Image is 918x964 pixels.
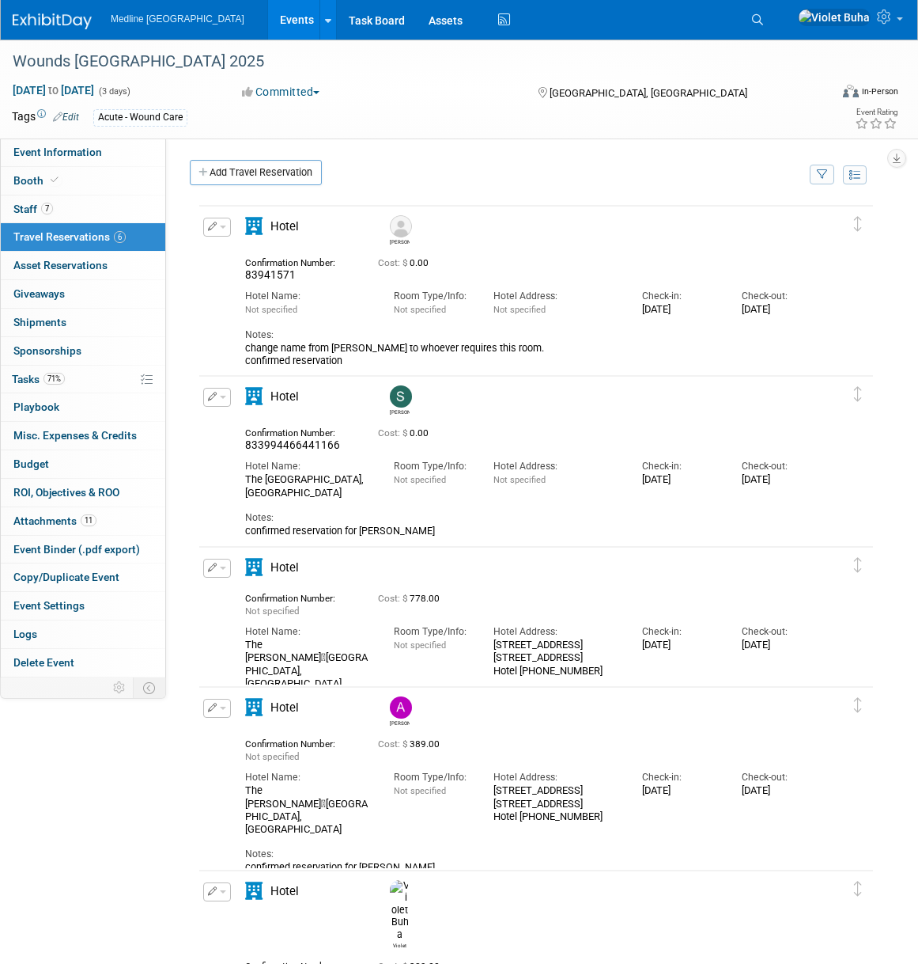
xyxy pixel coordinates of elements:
span: Misc. Expenses & Credits [13,429,137,442]
a: Booth [1,167,165,195]
span: Giveaways [13,287,65,300]
i: Click and drag to move item [854,881,862,896]
img: Erica Lumsden [390,215,412,237]
span: Tasks [12,373,65,385]
span: Booth [13,174,62,187]
div: Check-out: [742,460,818,473]
span: 71% [43,373,65,385]
i: Click and drag to move item [854,557,862,572]
div: Check-in: [642,460,718,473]
i: Booth reservation complete [51,176,59,184]
span: Hotel [270,219,299,233]
div: [DATE] [642,303,718,316]
div: The [PERSON_NAME]􀆟[GEOGRAPHIC_DATA], [GEOGRAPHIC_DATA] [245,639,370,690]
span: Asset Reservations [13,259,108,271]
button: Committed [236,84,326,100]
div: Hotel Name: [245,625,370,639]
div: Room Type/Info: [394,771,470,784]
div: Hotel Address: [493,290,618,303]
div: Scott MacNair [386,385,414,416]
td: Tags [12,108,79,127]
a: Add Travel Reservation [190,160,322,185]
a: Logs [1,621,165,648]
a: Event Binder (.pdf export) [1,536,165,564]
a: Event Information [1,139,165,166]
span: Hotel [270,389,299,404]
div: [DATE] [642,473,718,486]
span: Staff [13,203,53,215]
span: Shipments [13,316,66,328]
div: Confirmation Number: [245,588,354,604]
span: Attachments [13,514,96,527]
span: Not specified [245,305,297,315]
div: Hotel Name: [245,290,370,303]
div: Check-in: [642,290,718,303]
span: Event Binder (.pdf export) [13,543,140,556]
div: confirmed reservation for [PERSON_NAME] [245,525,818,537]
div: Room Type/Info: [394,460,470,473]
span: Event Settings [13,599,85,612]
span: Delete Event [13,656,74,669]
a: Playbook [1,393,165,421]
div: Notes: [245,328,818,342]
div: change name from [PERSON_NAME] to whoever requires this room. confirmed reservation [245,342,818,367]
span: Not specified [394,786,446,796]
span: Not specified [493,475,546,485]
a: Copy/Duplicate Event [1,564,165,591]
a: Delete Event [1,649,165,677]
i: Hotel [245,218,263,235]
span: 0.00 [378,427,435,438]
i: Click and drag to move item [854,697,862,712]
span: Budget [13,457,49,470]
div: The [GEOGRAPHIC_DATA], [GEOGRAPHIC_DATA] [245,473,370,499]
span: Not specified [394,475,446,485]
span: Cost: $ [378,738,410,750]
i: Click and drag to move item [854,386,862,401]
div: Hotel Name: [245,771,370,784]
span: Not specified [394,640,446,651]
div: Hotel Address: [493,460,618,473]
span: Hotel [270,560,299,575]
a: Giveaways [1,280,165,308]
div: [STREET_ADDRESS] [STREET_ADDRESS] Hotel [PHONE_NUMBER] [493,639,618,677]
a: Budget [1,450,165,478]
span: Sponsorships [13,344,81,357]
a: Shipments [1,309,165,336]
span: Not specified [245,751,300,762]
div: Room Type/Info: [394,625,470,639]
div: Scott MacNair [390,408,410,416]
span: Event Information [13,146,102,158]
span: 83941571 [245,268,296,281]
i: Hotel [245,699,263,716]
div: Check-in: [642,771,718,784]
span: Not specified [245,605,300,617]
img: Format-Inperson.png [843,85,859,97]
i: Hotel [245,559,263,576]
div: [DATE] [642,639,718,651]
i: Hotel [245,882,263,900]
span: to [46,84,61,97]
div: confirmed reservation for [PERSON_NAME] [245,861,818,874]
img: Violet Buha [798,9,871,26]
div: [DATE] [642,784,718,797]
a: Tasks71% [1,366,165,393]
div: Check-out: [742,290,818,303]
div: [STREET_ADDRESS] [STREET_ADDRESS] Hotel [PHONE_NUMBER] [493,784,618,823]
span: Travel Reservations [13,230,126,243]
div: [DATE] [742,784,818,797]
a: Edit [53,112,79,123]
a: Staff7 [1,195,165,223]
div: Hotel Name: [245,460,370,473]
span: Cost: $ [378,593,410,604]
div: Violet Buha [390,941,410,950]
div: Erica Lumsden [390,237,410,246]
img: Violet Buha [390,880,410,941]
div: Angela Douglas [386,696,414,727]
span: Hotel [270,700,299,715]
div: Check-out: [742,771,818,784]
div: Event Rating [855,108,897,116]
span: 6 [114,231,126,243]
a: Event Settings [1,592,165,620]
span: 7 [41,203,53,214]
div: In-Person [861,85,898,97]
